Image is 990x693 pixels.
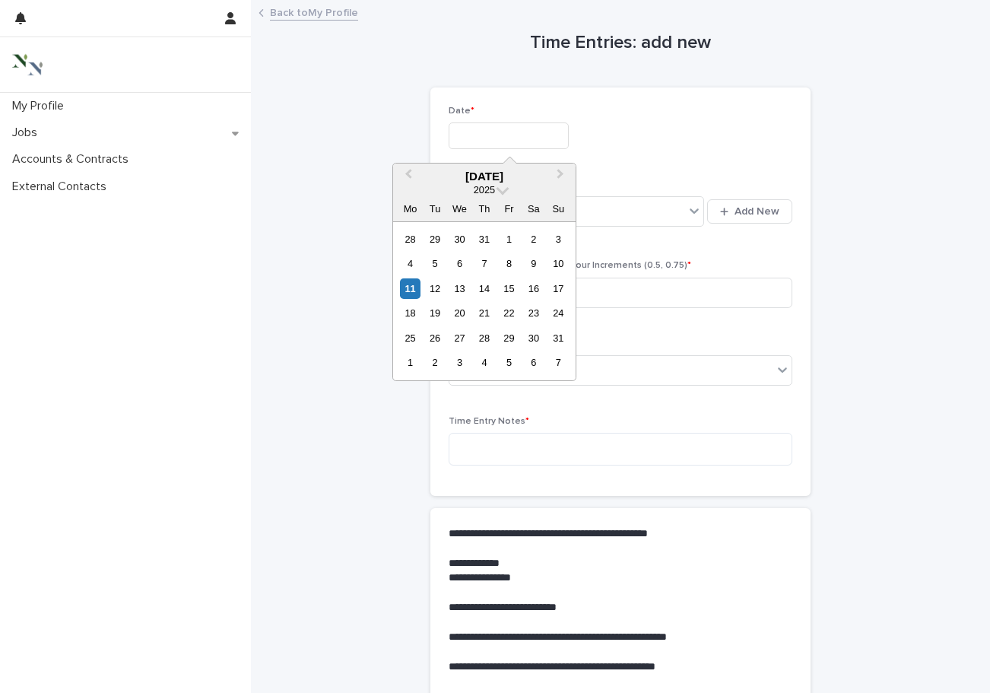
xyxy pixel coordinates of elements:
[499,278,519,299] div: Choose Friday, 15 August 2025
[548,199,569,219] div: Su
[474,253,494,274] div: Choose Thursday, 7 August 2025
[499,303,519,323] div: Choose Friday, 22 August 2025
[424,253,445,274] div: Choose Tuesday, 5 August 2025
[449,417,529,426] span: Time Entry Notes
[449,199,470,219] div: We
[449,352,470,373] div: Choose Wednesday, 3 September 2025
[474,303,494,323] div: Choose Thursday, 21 August 2025
[523,352,544,373] div: Choose Saturday, 6 September 2025
[6,126,49,140] p: Jobs
[474,328,494,348] div: Choose Thursday, 28 August 2025
[424,352,445,373] div: Choose Tuesday, 2 September 2025
[523,229,544,250] div: Choose Saturday, 2 August 2025
[6,180,119,194] p: External Contacts
[474,184,495,196] span: 2025
[395,165,419,189] button: Previous Month
[449,229,470,250] div: Choose Wednesday, 30 July 2025
[548,278,569,299] div: Choose Sunday, 17 August 2025
[474,199,494,219] div: Th
[12,49,43,80] img: 3bAFpBnQQY6ys9Fa9hsD
[499,328,519,348] div: Choose Friday, 29 August 2025
[6,99,76,113] p: My Profile
[424,328,445,348] div: Choose Tuesday, 26 August 2025
[449,278,470,299] div: Choose Wednesday, 13 August 2025
[474,352,494,373] div: Choose Thursday, 4 September 2025
[398,227,570,375] div: month 2025-08
[548,253,569,274] div: Choose Sunday, 10 August 2025
[550,165,574,189] button: Next Month
[474,229,494,250] div: Choose Thursday, 31 July 2025
[393,170,576,183] div: [DATE]
[548,352,569,373] div: Choose Sunday, 7 September 2025
[499,352,519,373] div: Choose Friday, 5 September 2025
[449,106,474,116] span: Date
[424,199,445,219] div: Tu
[400,352,420,373] div: Choose Monday, 1 September 2025
[449,303,470,323] div: Choose Wednesday, 20 August 2025
[400,303,420,323] div: Choose Monday, 18 August 2025
[499,229,519,250] div: Choose Friday, 1 August 2025
[523,199,544,219] div: Sa
[6,152,141,167] p: Accounts & Contracts
[523,328,544,348] div: Choose Saturday, 30 August 2025
[548,328,569,348] div: Choose Sunday, 31 August 2025
[523,278,544,299] div: Choose Saturday, 16 August 2025
[523,253,544,274] div: Choose Saturday, 9 August 2025
[400,199,420,219] div: Mo
[548,229,569,250] div: Choose Sunday, 3 August 2025
[499,253,519,274] div: Choose Friday, 8 August 2025
[499,199,519,219] div: Fr
[400,253,420,274] div: Choose Monday, 4 August 2025
[400,229,420,250] div: Choose Monday, 28 July 2025
[523,303,544,323] div: Choose Saturday, 23 August 2025
[449,328,470,348] div: Choose Wednesday, 27 August 2025
[735,206,779,217] span: Add New
[449,253,470,274] div: Choose Wednesday, 6 August 2025
[424,303,445,323] div: Choose Tuesday, 19 August 2025
[400,278,420,299] div: Choose Monday, 11 August 2025
[424,229,445,250] div: Choose Tuesday, 29 July 2025
[707,199,792,224] button: Add New
[270,3,358,21] a: Back toMy Profile
[424,278,445,299] div: Choose Tuesday, 12 August 2025
[430,32,811,54] h1: Time Entries: add new
[400,328,420,348] div: Choose Monday, 25 August 2025
[548,303,569,323] div: Choose Sunday, 24 August 2025
[474,278,494,299] div: Choose Thursday, 14 August 2025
